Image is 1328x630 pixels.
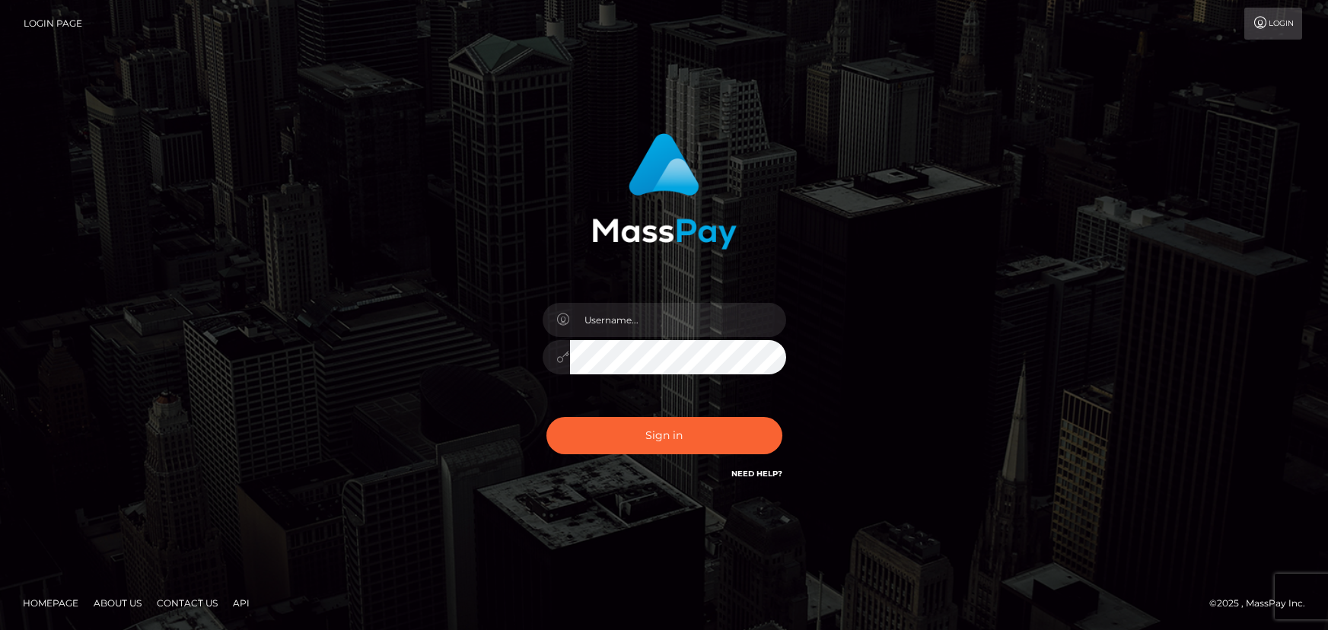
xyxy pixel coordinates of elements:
input: Username... [570,303,786,337]
a: About Us [88,591,148,615]
img: MassPay Login [592,133,737,250]
a: Contact Us [151,591,224,615]
a: Login Page [24,8,82,40]
a: Need Help? [731,469,782,479]
a: Login [1244,8,1302,40]
div: © 2025 , MassPay Inc. [1209,595,1317,612]
button: Sign in [546,417,782,454]
a: Homepage [17,591,84,615]
a: API [227,591,256,615]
